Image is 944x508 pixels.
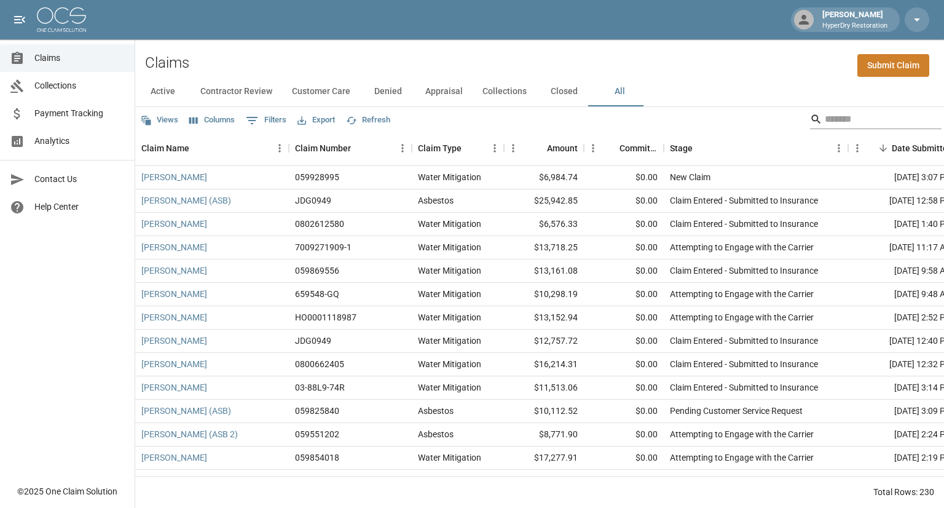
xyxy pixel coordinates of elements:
[289,131,412,165] div: Claim Number
[418,405,454,417] div: Asbestos
[295,241,352,253] div: 7009271909-1
[418,218,481,230] div: Water Mitigation
[141,428,238,440] a: [PERSON_NAME] (ASB 2)
[294,111,338,130] button: Export
[295,475,331,487] div: JDG0700
[141,241,207,253] a: [PERSON_NAME]
[810,109,942,132] div: Search
[817,9,892,31] div: [PERSON_NAME]
[670,475,814,487] div: Attempting to Engage with the Carrier
[504,353,584,376] div: $16,214.31
[418,264,481,277] div: Water Mitigation
[670,428,814,440] div: Attempting to Engage with the Carrier
[584,400,664,423] div: $0.00
[141,335,207,347] a: [PERSON_NAME]
[584,213,664,236] div: $0.00
[504,213,584,236] div: $6,576.33
[412,131,504,165] div: Claim Type
[295,131,351,165] div: Claim Number
[418,381,481,394] div: Water Mitigation
[141,171,207,183] a: [PERSON_NAME]
[504,166,584,189] div: $6,984.74
[243,111,289,130] button: Show filters
[141,475,275,487] a: [PERSON_NAME] [PERSON_NAME]
[547,131,578,165] div: Amount
[295,311,356,323] div: HO0001118987
[393,139,412,157] button: Menu
[418,335,481,347] div: Water Mitigation
[486,139,504,157] button: Menu
[670,171,710,183] div: New Claim
[822,21,887,31] p: HyperDry Restoration
[670,335,818,347] div: Claim Entered - Submitted to Insurance
[592,77,647,106] button: All
[141,381,207,394] a: [PERSON_NAME]
[504,139,522,157] button: Menu
[670,358,818,370] div: Claim Entered - Submitted to Insurance
[584,330,664,353] div: $0.00
[693,140,710,157] button: Sort
[418,428,454,440] div: Asbestos
[875,140,892,157] button: Sort
[670,264,818,277] div: Claim Entered - Submitted to Insurance
[473,77,537,106] button: Collections
[584,189,664,213] div: $0.00
[504,446,584,470] div: $17,277.91
[191,77,282,106] button: Contractor Review
[141,311,207,323] a: [PERSON_NAME]
[295,451,339,464] div: 059854018
[584,446,664,470] div: $0.00
[138,111,181,130] button: Views
[584,423,664,446] div: $0.00
[584,470,664,493] div: $0.00
[145,54,189,72] h2: Claims
[295,335,331,347] div: JDG0949
[37,7,86,32] img: ocs-logo-white-transparent.png
[351,140,368,157] button: Sort
[34,79,125,92] span: Collections
[295,171,339,183] div: 059928995
[34,135,125,148] span: Analytics
[670,405,803,417] div: Pending Customer Service Request
[141,288,207,300] a: [PERSON_NAME]
[360,77,415,106] button: Denied
[537,77,592,106] button: Closed
[418,171,481,183] div: Water Mitigation
[873,486,934,498] div: Total Rows: 230
[584,353,664,376] div: $0.00
[141,194,231,207] a: [PERSON_NAME] (ASB)
[504,260,584,283] div: $13,161.08
[418,358,481,370] div: Water Mitigation
[584,260,664,283] div: $0.00
[418,475,481,487] div: Water Mitigation
[34,107,125,120] span: Payment Tracking
[415,77,473,106] button: Appraisal
[34,173,125,186] span: Contact Us
[7,7,32,32] button: open drawer
[670,131,693,165] div: Stage
[295,194,331,207] div: JDG0949
[418,451,481,464] div: Water Mitigation
[584,166,664,189] div: $0.00
[830,139,848,157] button: Menu
[504,236,584,260] div: $13,718.25
[462,140,479,157] button: Sort
[504,470,584,493] div: $19,997.54
[670,381,818,394] div: Claim Entered - Submitted to Insurance
[141,358,207,370] a: [PERSON_NAME]
[530,140,547,157] button: Sort
[343,111,393,130] button: Refresh
[602,140,619,157] button: Sort
[141,264,207,277] a: [PERSON_NAME]
[282,77,360,106] button: Customer Care
[418,241,481,253] div: Water Mitigation
[670,288,814,300] div: Attempting to Engage with the Carrier
[135,77,191,106] button: Active
[670,451,814,464] div: Attempting to Engage with the Carrier
[670,241,814,253] div: Attempting to Engage with the Carrier
[664,131,848,165] div: Stage
[141,131,189,165] div: Claim Name
[418,131,462,165] div: Claim Type
[418,288,481,300] div: Water Mitigation
[584,139,602,157] button: Menu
